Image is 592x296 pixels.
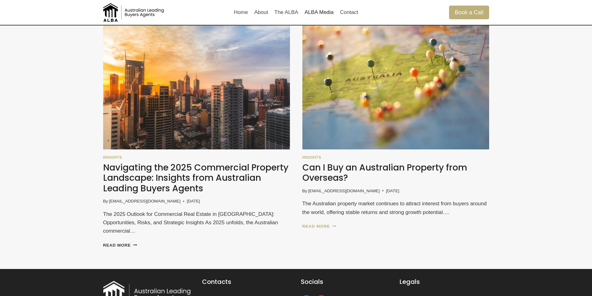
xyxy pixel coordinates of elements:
img: Close-up of a map of Australia with colorful pins marking various cities and destinations. [302,25,489,149]
a: Insights [103,155,122,160]
p: The Australian property market continues to attract interest from buyers around the world, offeri... [302,199,489,216]
a: Can I Buy an Australian Property from Overseas? [302,25,489,149]
a: Read More [103,243,137,248]
a: Read More [302,224,337,229]
a: Home [231,5,251,20]
a: Navigating the 2025 Commercial Property Landscape: Insights from Australian Leading Buyers Agents [103,162,288,194]
h5: Contacts [202,278,291,286]
span: By [302,188,307,194]
a: The ALBA [271,5,301,20]
a: ALBA Media [301,5,337,20]
span: By [103,198,108,205]
h5: Legals [400,278,489,286]
nav: Primary Navigation [231,5,361,20]
img: Australian Leading Buyers Agents [103,3,165,22]
img: Stunning view of Melbourne's skyline at sunset, capturing modern skyscrapers and warm sky. [103,25,290,149]
a: Contact [337,5,361,20]
a: Navigating the 2025 Commercial Property Landscape: Insights from Australian Leading Buyers Agents [103,25,290,149]
span: [EMAIL_ADDRESS][DOMAIN_NAME] [109,199,181,203]
a: Insights [302,155,321,160]
time: [DATE] [187,198,200,205]
a: About [251,5,271,20]
a: Book a Call [449,6,489,19]
h5: Socials [301,278,390,286]
p: The 2025 Outlook for Commercial Real Estate in [GEOGRAPHIC_DATA]: Opportunities, Risks, and Strat... [103,210,290,235]
span: [EMAIL_ADDRESS][DOMAIN_NAME] [308,189,380,193]
time: [DATE] [386,188,399,194]
a: Can I Buy an Australian Property from Overseas? [302,162,467,184]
